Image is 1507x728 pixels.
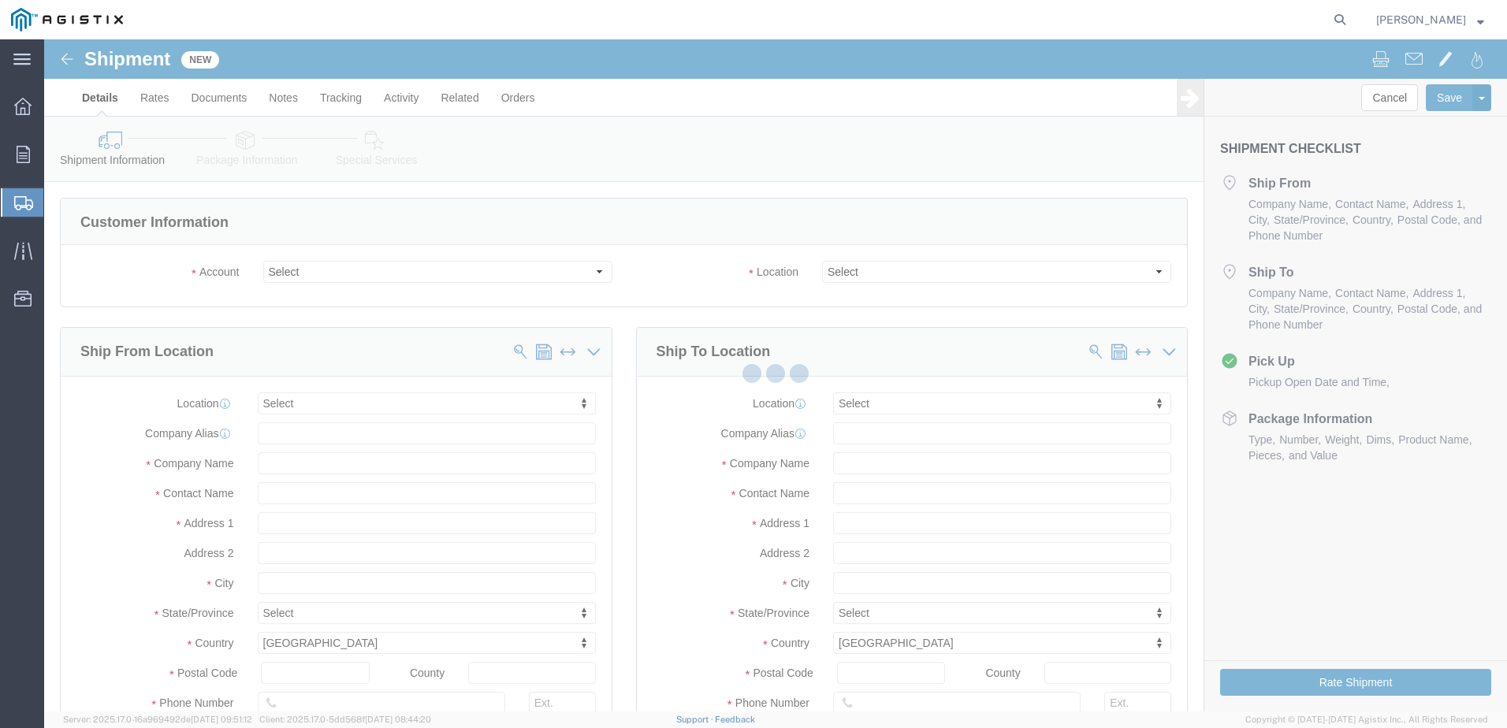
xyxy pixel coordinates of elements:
span: Copyright © [DATE]-[DATE] Agistix Inc., All Rights Reserved [1245,713,1488,726]
span: [DATE] 08:44:20 [365,715,431,724]
span: [DATE] 09:51:12 [191,715,252,724]
button: [PERSON_NAME] [1375,10,1485,29]
span: DANIEL BERNAL [1376,11,1466,28]
span: Client: 2025.17.0-5dd568f [259,715,431,724]
img: logo [11,8,123,32]
a: Support [676,715,716,724]
span: Server: 2025.17.0-16a969492de [63,715,252,724]
a: Feedback [715,715,755,724]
